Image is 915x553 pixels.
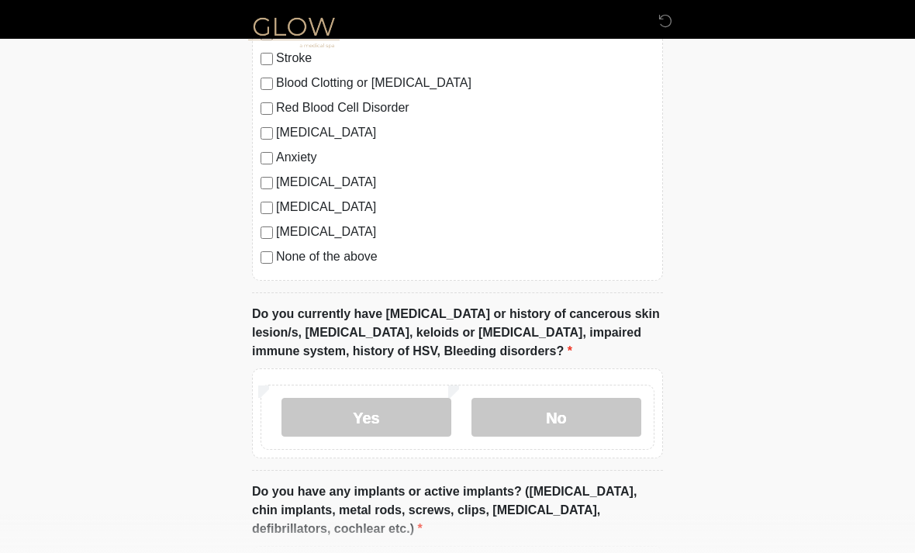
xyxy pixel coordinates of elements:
[276,223,654,241] label: [MEDICAL_DATA]
[471,398,641,437] label: No
[252,305,663,361] label: Do you currently have [MEDICAL_DATA] or history of cancerous skin lesion/s, [MEDICAL_DATA], keloi...
[252,482,663,538] label: Do you have any implants or active implants? ([MEDICAL_DATA], chin implants, metal rods, screws, ...
[261,202,273,214] input: [MEDICAL_DATA]
[261,102,273,115] input: Red Blood Cell Disorder
[276,198,654,216] label: [MEDICAL_DATA]
[261,226,273,239] input: [MEDICAL_DATA]
[261,177,273,189] input: [MEDICAL_DATA]
[237,12,351,51] img: Glow Medical Spa Logo
[276,123,654,142] label: [MEDICAL_DATA]
[281,398,451,437] label: Yes
[276,247,654,266] label: None of the above
[261,152,273,164] input: Anxiety
[261,251,273,264] input: None of the above
[261,127,273,140] input: [MEDICAL_DATA]
[276,148,654,167] label: Anxiety
[276,74,654,92] label: Blood Clotting or [MEDICAL_DATA]
[276,99,654,117] label: Red Blood Cell Disorder
[261,78,273,90] input: Blood Clotting or [MEDICAL_DATA]
[276,173,654,192] label: [MEDICAL_DATA]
